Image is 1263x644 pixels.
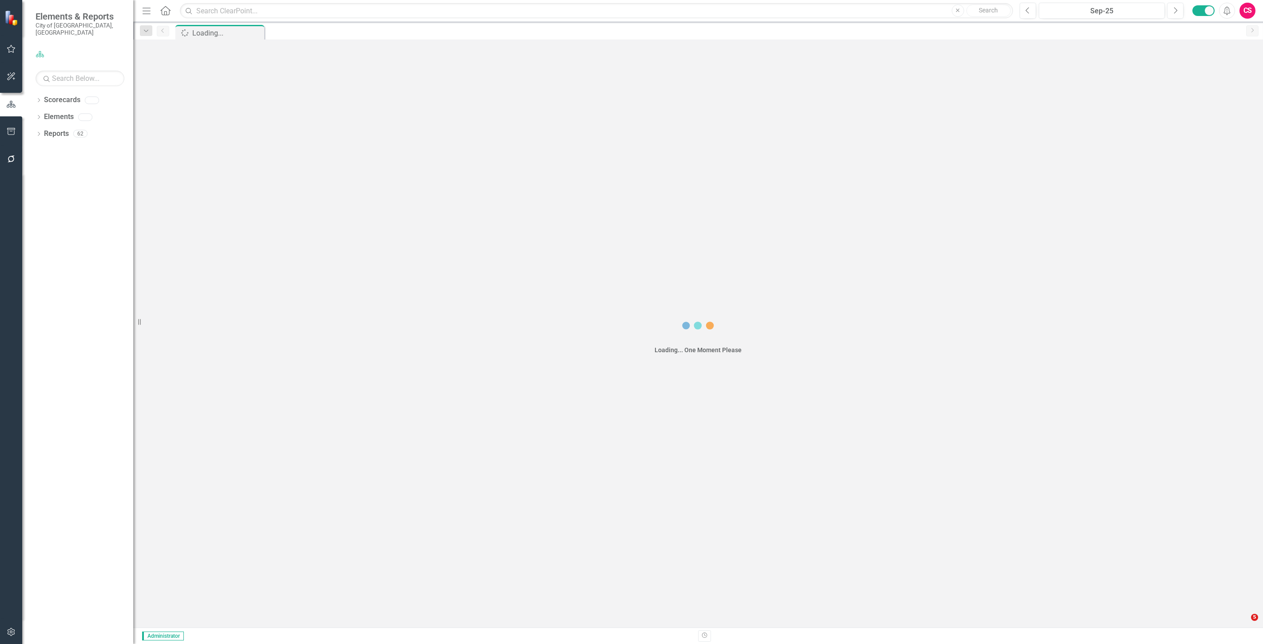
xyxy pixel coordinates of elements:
div: Sep-25 [1042,6,1162,16]
input: Search ClearPoint... [180,3,1013,19]
div: 62 [73,130,87,138]
a: Scorecards [44,95,80,105]
button: Search [966,4,1011,17]
a: Elements [44,112,74,122]
img: ClearPoint Strategy [4,10,20,26]
button: Sep-25 [1039,3,1165,19]
span: Search [979,7,998,14]
button: CS [1239,3,1255,19]
input: Search Below... [36,71,124,86]
iframe: Intercom live chat [1233,614,1254,635]
div: Loading... One Moment Please [655,346,742,354]
span: Elements & Reports [36,11,124,22]
small: City of [GEOGRAPHIC_DATA], [GEOGRAPHIC_DATA] [36,22,124,36]
a: Reports [44,129,69,139]
span: Administrator [142,632,184,640]
div: Loading... [192,28,262,39]
span: 5 [1251,614,1258,621]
